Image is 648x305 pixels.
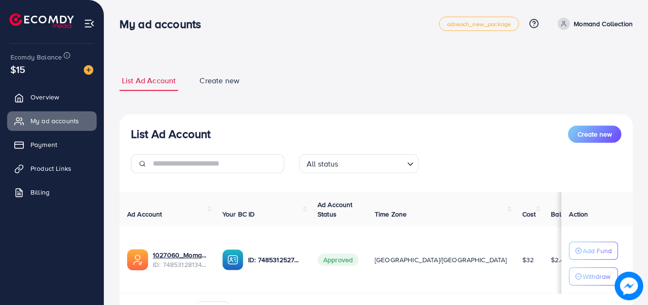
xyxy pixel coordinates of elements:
p: Momand Collection [574,18,633,30]
button: Withdraw [569,267,618,285]
span: Time Zone [375,209,407,219]
h3: My ad accounts [120,17,209,31]
a: Product Links [7,159,97,178]
img: ic-ads-acc.e4c84228.svg [127,249,148,270]
h3: List Ad Account [131,127,210,141]
span: Product Links [30,164,71,173]
a: My ad accounts [7,111,97,130]
span: Balance [551,209,576,219]
p: ID: 7485312527996502033 [248,254,302,266]
img: image [615,272,643,300]
a: Billing [7,183,97,202]
a: Payment [7,135,97,154]
span: Cost [522,209,536,219]
p: Add Fund [583,245,612,256]
span: $2.44 [551,255,568,265]
span: Payment [30,140,57,149]
span: Approved [318,254,359,266]
div: <span class='underline'>1027060_Momand collection_1742810214189</span></br>7485312813473579009 [153,250,207,270]
img: logo [10,13,74,28]
img: ic-ba-acc.ded83a64.svg [222,249,243,270]
span: $32 [522,255,534,265]
p: Withdraw [583,271,610,282]
span: Create new [199,75,239,86]
span: Ecomdy Balance [10,52,62,62]
span: Ad Account Status [318,200,353,219]
span: Create new [578,129,612,139]
div: Search for option [299,154,419,173]
span: $15 [10,62,25,76]
span: Action [569,209,588,219]
span: Ad Account [127,209,162,219]
a: adreach_new_package [439,17,519,31]
button: Create new [568,126,621,143]
a: Overview [7,88,97,107]
img: menu [84,18,95,29]
img: image [84,65,93,75]
span: All status [305,157,340,171]
span: Overview [30,92,59,102]
input: Search for option [341,155,403,171]
span: [GEOGRAPHIC_DATA]/[GEOGRAPHIC_DATA] [375,255,507,265]
span: My ad accounts [30,116,79,126]
span: adreach_new_package [447,21,511,27]
span: Billing [30,187,50,197]
span: Your BC ID [222,209,255,219]
a: 1027060_Momand collection_1742810214189 [153,250,207,260]
span: ID: 7485312813473579009 [153,260,207,269]
a: Momand Collection [554,18,633,30]
span: List Ad Account [122,75,176,86]
button: Add Fund [569,242,618,260]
